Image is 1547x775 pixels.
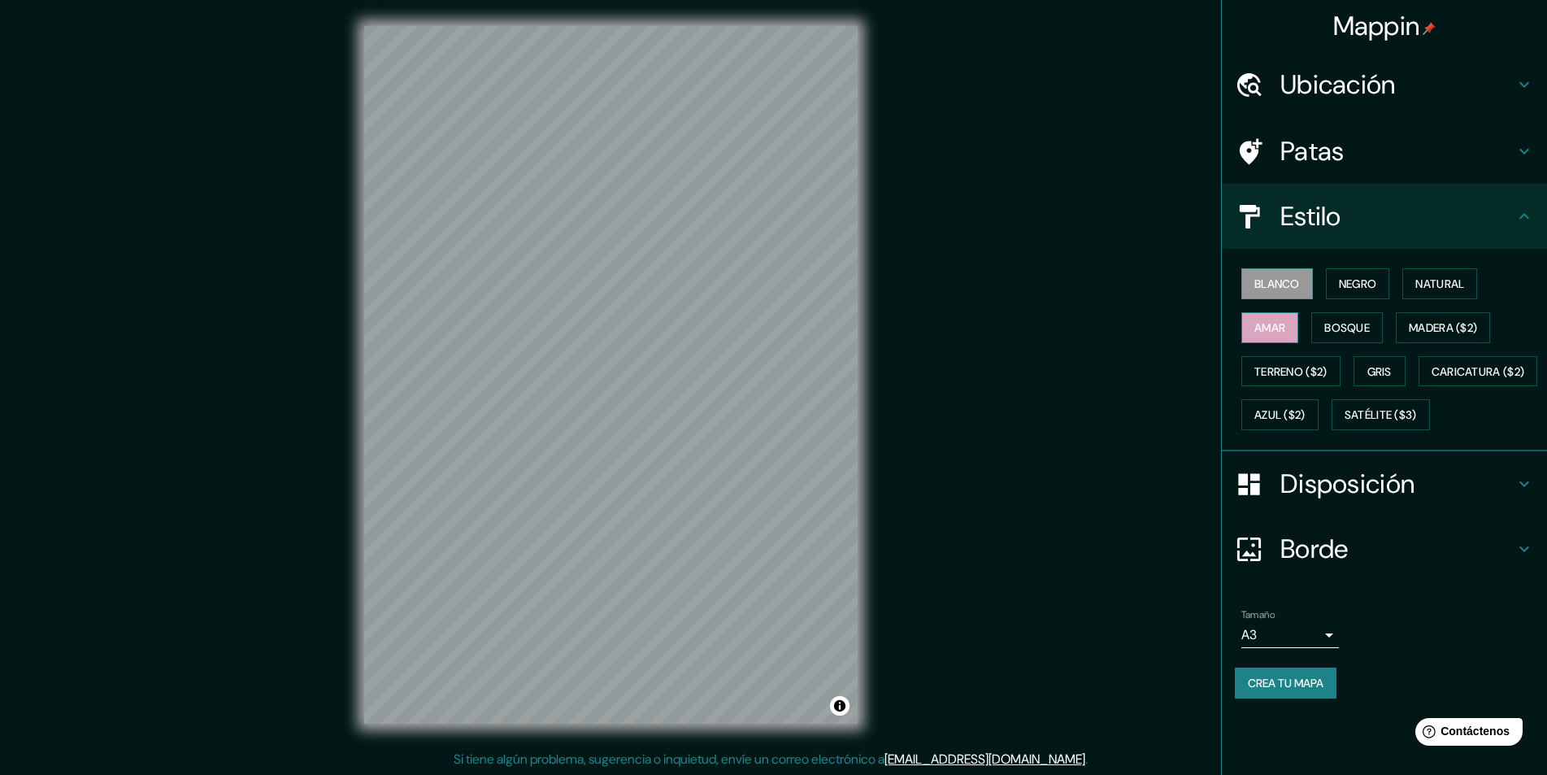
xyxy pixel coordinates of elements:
[1241,356,1341,387] button: Terreno ($2)
[1396,312,1490,343] button: Madera ($2)
[1402,712,1529,757] iframe: Lanzador de widgets de ayuda
[1222,119,1547,184] div: Patas
[1432,364,1525,379] font: Caricatura ($2)
[1088,750,1090,768] font: .
[1345,408,1417,423] font: Satélite ($3)
[1339,276,1377,291] font: Negro
[1254,276,1300,291] font: Blanco
[1409,320,1477,335] font: Madera ($2)
[1241,622,1339,648] div: A3
[1241,312,1298,343] button: Amar
[1280,467,1414,501] font: Disposición
[830,696,850,716] button: Activar o desactivar atribución
[1280,199,1341,233] font: Estilo
[1241,608,1275,621] font: Tamaño
[1241,268,1313,299] button: Blanco
[1419,356,1538,387] button: Caricatura ($2)
[1326,268,1390,299] button: Negro
[1085,751,1088,768] font: .
[1367,364,1392,379] font: Gris
[454,751,884,768] font: Si tiene algún problema, sugerencia o inquietud, envíe un correo electrónico a
[1222,516,1547,581] div: Borde
[1280,532,1349,566] font: Borde
[1254,364,1328,379] font: Terreno ($2)
[1254,408,1306,423] font: Azul ($2)
[364,26,858,724] canvas: Mapa
[1280,134,1345,168] font: Patas
[1280,67,1396,102] font: Ubicación
[1254,320,1285,335] font: Amar
[1222,451,1547,516] div: Disposición
[1423,22,1436,35] img: pin-icon.png
[1415,276,1464,291] font: Natural
[1222,52,1547,117] div: Ubicación
[1402,268,1477,299] button: Natural
[1222,184,1547,249] div: Estilo
[1324,320,1370,335] font: Bosque
[1311,312,1383,343] button: Bosque
[1333,9,1420,43] font: Mappin
[1241,626,1257,643] font: A3
[1241,399,1319,430] button: Azul ($2)
[1332,399,1430,430] button: Satélite ($3)
[1235,668,1336,699] button: Crea tu mapa
[1090,750,1093,768] font: .
[1354,356,1406,387] button: Gris
[884,751,1085,768] a: [EMAIL_ADDRESS][DOMAIN_NAME]
[1248,676,1323,690] font: Crea tu mapa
